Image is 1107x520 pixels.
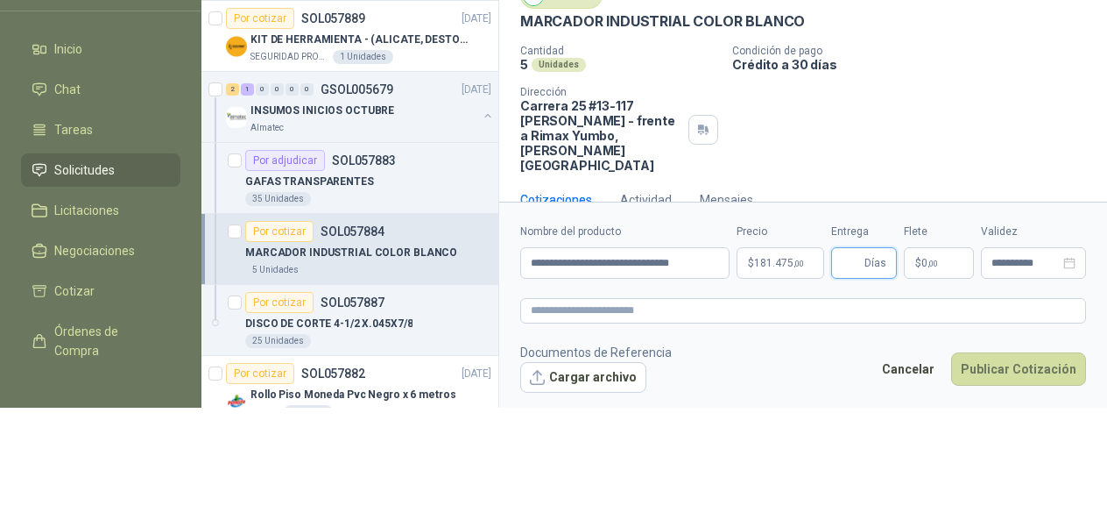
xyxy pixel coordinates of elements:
[21,153,180,187] a: Solicitudes
[301,12,365,25] p: SOL057889
[904,247,974,279] p: $ 0,00
[520,190,592,210] div: Cotizaciones
[286,83,299,96] div: 0
[754,258,804,268] span: 181.475
[54,201,119,220] span: Licitaciones
[245,192,311,206] div: 35 Unidades
[226,83,239,96] div: 2
[54,80,81,99] span: Chat
[250,405,280,419] p: Patojito
[520,98,681,173] p: Carrera 25 #13-117 [PERSON_NAME] - frente a Rimax Yumbo , [PERSON_NAME][GEOGRAPHIC_DATA]
[226,79,495,135] a: 2 1 0 0 0 0 GSOL005679[DATE] Company LogoINSUMOS INICIOS OCTUBREAlmatec
[21,194,180,227] a: Licitaciones
[462,82,491,98] p: [DATE]
[54,241,135,260] span: Negociaciones
[201,214,498,285] a: Por cotizarSOL057884MARCADOR INDUSTRIAL COLOR BLANCO5 Unidades
[201,285,498,356] a: Por cotizarSOL057887DISCO DE CORTE 4-1/2 X.045X7/825 Unidades
[54,120,93,139] span: Tareas
[321,83,393,96] p: GSOL005679
[54,160,115,180] span: Solicitudes
[250,50,329,64] p: SEGURIDAD PROVISER LTDA
[226,391,247,412] img: Company Logo
[951,353,1086,386] button: Publicar Cotización
[226,107,247,128] img: Company Logo
[921,258,938,268] span: 0
[21,113,180,146] a: Tareas
[520,86,681,98] p: Dirección
[981,224,1086,240] label: Validez
[332,154,396,167] p: SOL057883
[864,248,886,278] span: Días
[284,405,333,419] div: 6 Metros
[245,221,314,242] div: Por cotizar
[21,73,180,106] a: Chat
[241,83,254,96] div: 1
[520,362,646,394] button: Cargar archivo
[245,245,457,261] p: MARCADOR INDUSTRIAL COLOR BLANCO
[520,224,730,240] label: Nombre del producto
[737,224,824,240] label: Precio
[532,58,586,72] div: Unidades
[21,234,180,267] a: Negociaciones
[904,224,974,240] label: Flete
[737,247,824,279] p: $181.475,00
[793,259,804,268] span: ,00
[256,83,269,96] div: 0
[462,11,491,27] p: [DATE]
[250,387,455,403] p: Rollo Piso Moneda Pvc Negro x 6 metros
[226,363,294,384] div: Por cotizar
[226,8,294,29] div: Por cotizar
[201,356,498,427] a: Por cotizarSOL057882[DATE] Company LogoRollo Piso Moneda Pvc Negro x 6 metrosPatojito6 Metros
[245,292,314,313] div: Por cotizar
[520,45,718,57] p: Cantidad
[927,259,938,268] span: ,00
[250,103,394,119] p: INSUMOS INICIOS OCTUBRE
[245,316,412,332] p: DISCO DE CORTE 4-1/2 X.045X7/8
[520,343,672,362] p: Documentos de Referencia
[226,36,247,57] img: Company Logo
[462,366,491,382] p: [DATE]
[250,32,469,48] p: KIT DE HERRAMIENTA - (ALICATE, DESTORNILLADOR,LLAVE DE EXPANSION, CRUCETA,LLAVE FIJA)
[245,334,311,348] div: 25 Unidades
[54,322,164,360] span: Órdenes de Compra
[300,83,314,96] div: 0
[21,274,180,308] a: Cotizar
[831,224,897,240] label: Entrega
[732,45,1100,57] p: Condición de pago
[872,353,944,386] button: Cancelar
[201,1,498,72] a: Por cotizarSOL057889[DATE] Company LogoKIT DE HERRAMIENTA - (ALICATE, DESTORNILLADOR,LLAVE DE EXP...
[245,150,325,171] div: Por adjudicar
[333,50,393,64] div: 1 Unidades
[321,296,384,309] p: SOL057887
[54,281,95,301] span: Cotizar
[520,57,528,72] p: 5
[201,143,498,214] a: Por adjudicarSOL057883GAFAS TRANSPARENTES35 Unidades
[700,190,753,210] div: Mensajes
[732,57,1100,72] p: Crédito a 30 días
[54,39,82,59] span: Inicio
[245,174,374,190] p: GAFAS TRANSPARENTES
[250,121,284,135] p: Almatec
[915,258,921,268] span: $
[321,225,384,238] p: SOL057884
[245,263,306,277] div: 5 Unidades
[520,12,805,31] p: MARCADOR INDUSTRIAL COLOR BLANCO
[271,83,284,96] div: 0
[21,32,180,66] a: Inicio
[620,190,672,210] div: Actividad
[301,367,365,380] p: SOL057882
[21,315,180,367] a: Órdenes de Compra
